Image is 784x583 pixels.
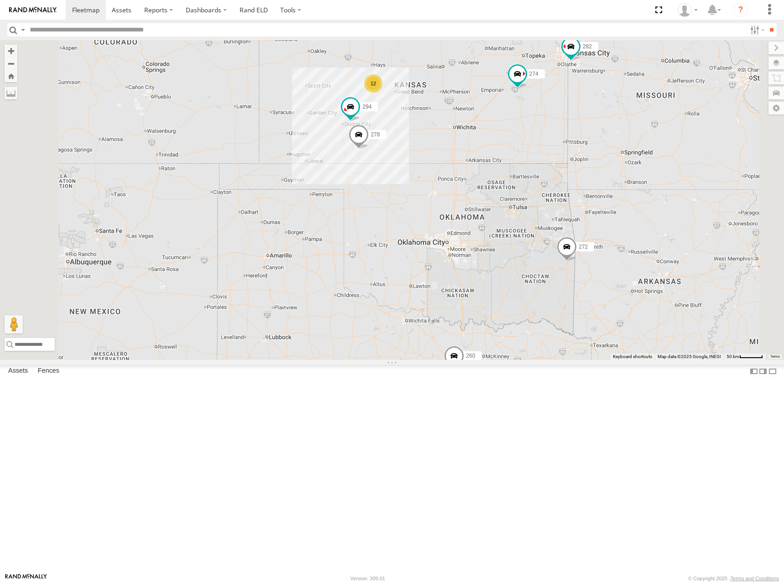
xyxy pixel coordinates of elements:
[658,354,721,359] span: Map data ©2025 Google, INEGI
[727,354,739,359] span: 50 km
[362,103,371,109] span: 294
[749,364,758,378] label: Dock Summary Table to the Left
[466,353,475,359] span: 260
[768,364,777,378] label: Hide Summary Table
[5,45,17,57] button: Zoom in
[758,364,768,378] label: Dock Summary Table to the Right
[731,576,779,581] a: Terms and Conditions
[5,57,17,70] button: Zoom out
[5,574,47,583] a: Visit our Website
[674,3,701,17] div: Shane Miller
[364,74,382,93] div: 12
[770,354,780,358] a: Terms (opens in new tab)
[19,23,26,36] label: Search Query
[768,102,784,115] label: Map Settings
[579,243,588,250] span: 272
[688,576,779,581] div: © Copyright 2025 -
[733,3,748,17] i: ?
[724,354,766,360] button: Map Scale: 50 km per 48 pixels
[4,365,32,378] label: Assets
[613,354,652,360] button: Keyboard shortcuts
[583,43,592,50] span: 282
[5,70,17,82] button: Zoom Home
[529,71,538,77] span: 274
[747,23,766,36] label: Search Filter Options
[5,87,17,99] label: Measure
[9,7,57,13] img: rand-logo.svg
[5,315,23,333] button: Drag Pegman onto the map to open Street View
[371,131,380,138] span: 278
[33,365,64,378] label: Fences
[350,576,385,581] div: Version: 309.01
